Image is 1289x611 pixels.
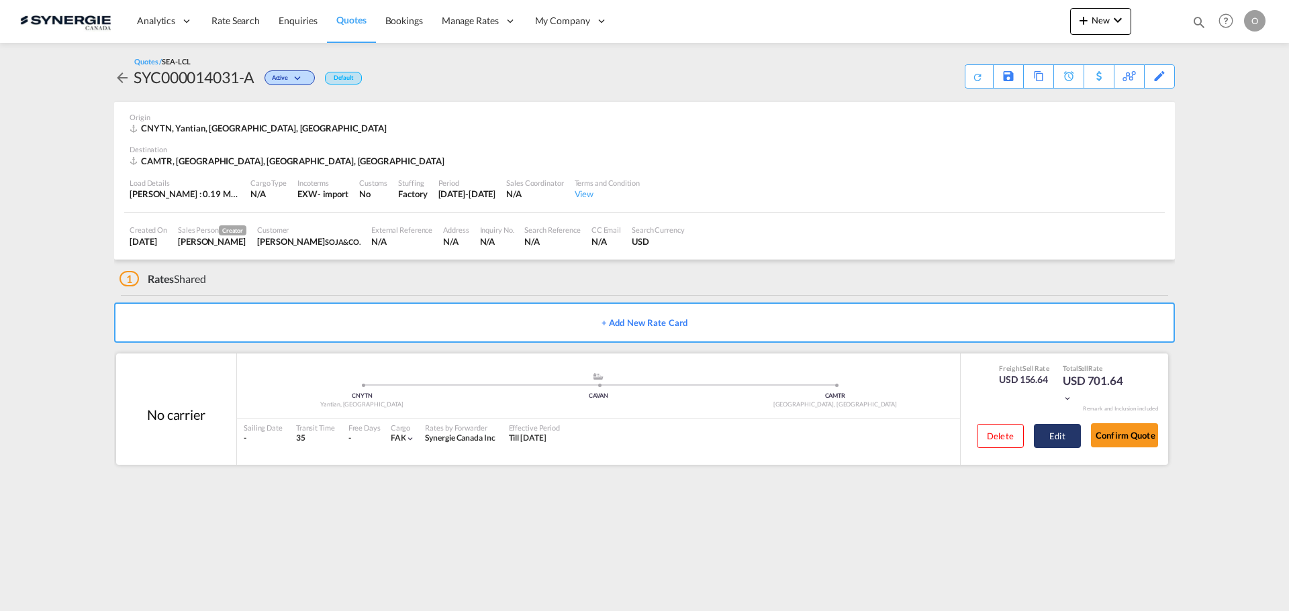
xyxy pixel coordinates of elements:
[120,271,139,286] span: 1
[443,225,469,235] div: Address
[130,178,240,188] div: Load Details
[130,144,1159,154] div: Destination
[480,225,514,235] div: Inquiry No.
[438,188,496,200] div: 12 Sep 2025
[162,57,190,66] span: SEA-LCL
[1214,9,1237,32] span: Help
[1076,12,1092,28] md-icon: icon-plus 400-fg
[535,14,590,27] span: My Company
[1022,364,1034,372] span: Sell
[325,72,362,85] div: Default
[137,14,175,27] span: Analytics
[717,392,953,400] div: CAMTR
[524,225,580,235] div: Search Reference
[1091,423,1158,447] button: Confirm Quote
[279,15,318,26] span: Enquiries
[509,433,546,443] span: Till [DATE]
[359,178,387,188] div: Customs
[219,225,246,235] span: Creator
[134,56,191,66] div: Quotes /SEA-LCL
[272,74,291,87] span: Active
[524,235,580,247] div: N/A
[244,400,480,409] div: Yantian, [GEOGRAPHIC_DATA]
[114,302,1175,343] button: + Add New Rate Card
[178,235,246,247] div: Pablo Gomez Saldarriaga
[385,15,423,26] span: Bookings
[348,433,351,444] div: -
[480,235,514,247] div: N/A
[999,364,1049,373] div: Freight Rate
[371,225,432,235] div: External Reference
[20,6,111,36] img: 1f56c880d42311ef80fc7dca854c8e59.png
[1214,9,1244,34] div: Help
[509,433,546,444] div: Till 12 Sep 2025
[325,237,361,246] span: SOJA&CO.
[336,14,366,25] span: Quotes
[1192,15,1206,30] md-icon: icon-magnify
[130,112,1159,122] div: Origin
[297,178,348,188] div: Incoterms
[591,235,621,247] div: N/A
[717,400,953,409] div: [GEOGRAPHIC_DATA], [GEOGRAPHIC_DATA]
[244,423,283,433] div: Sailing Date
[1034,424,1081,448] button: Edit
[999,373,1049,386] div: USD 156.64
[1063,373,1130,405] div: USD 701.64
[971,70,984,82] md-icon: icon-refresh
[442,14,499,27] span: Manage Rates
[178,225,246,235] div: Sales Person
[134,66,254,88] div: SYC000014031-A
[398,178,427,188] div: Stuffing
[575,178,640,188] div: Terms and Condition
[1244,10,1266,32] div: O
[1070,8,1131,35] button: icon-plus 400-fgNewicon-chevron-down
[148,272,175,285] span: Rates
[405,434,415,443] md-icon: icon-chevron-down
[244,392,480,400] div: CNYTN
[257,225,361,235] div: Customer
[438,178,496,188] div: Period
[359,188,387,200] div: No
[590,373,606,380] md-icon: assets/icons/custom/ship-fill.svg
[1110,12,1126,28] md-icon: icon-chevron-down
[509,423,560,433] div: Effective Period
[391,423,416,433] div: Cargo
[130,225,167,235] div: Created On
[1192,15,1206,35] div: icon-magnify
[348,423,381,433] div: Free Days
[130,188,240,200] div: [PERSON_NAME] : 0.19 MT | Volumetric Wt : 1.78 CBM | Chargeable Wt : 1.78 W/M
[130,122,390,134] div: CNYTN, Yantian, GD, Europe
[130,235,167,247] div: 13 Aug 2025
[296,433,335,444] div: 35
[977,424,1024,448] button: Delete
[297,188,318,200] div: EXW
[398,188,427,200] div: Factory Stuffing
[1076,15,1126,25] span: New
[250,188,287,200] div: N/A
[257,235,361,247] div: DAPHNE LACROIX
[425,423,495,433] div: Rates by Forwarder
[1078,364,1089,372] span: Sell
[506,178,563,188] div: Sales Coordinator
[250,178,287,188] div: Cargo Type
[318,188,348,200] div: - import
[254,66,318,88] div: Change Status Here
[1063,394,1072,403] md-icon: icon-chevron-down
[211,15,260,26] span: Rate Search
[114,66,134,88] div: icon-arrow-left
[425,433,495,443] span: Synergie Canada Inc
[371,235,432,247] div: N/A
[632,235,685,247] div: USD
[1073,405,1168,412] div: Remark and Inclusion included
[425,433,495,444] div: Synergie Canada Inc
[994,65,1023,88] div: Save As Template
[575,188,640,200] div: View
[130,155,448,167] div: CAMTR, Montreal, QC, Americas
[296,423,335,433] div: Transit Time
[972,65,986,82] div: Quote PDF is not available at this time
[632,225,685,235] div: Search Currency
[480,392,716,400] div: CAVAN
[147,405,205,424] div: No carrier
[506,188,563,200] div: N/A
